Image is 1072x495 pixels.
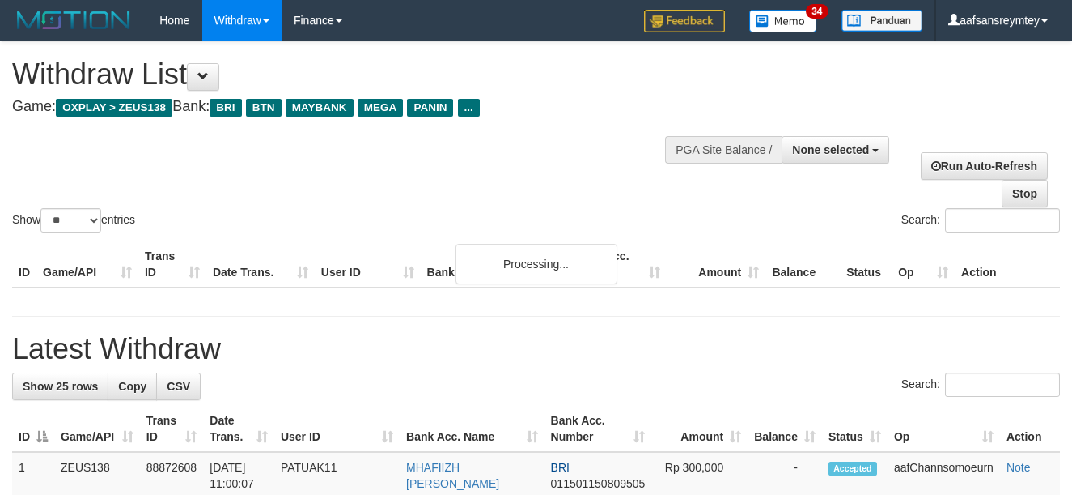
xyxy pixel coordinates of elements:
th: Op [892,241,955,288]
th: Bank Acc. Number [568,241,667,288]
h1: Withdraw List [12,58,698,91]
th: Amount [667,241,765,288]
span: BRI [210,99,241,117]
input: Search: [945,208,1060,233]
img: panduan.png [841,10,922,32]
a: Show 25 rows [12,373,108,400]
label: Show entries [12,208,135,233]
span: MEGA [358,99,404,117]
th: Balance [765,241,840,288]
button: None selected [782,136,889,164]
th: Bank Acc. Number: activate to sort column ascending [544,406,652,452]
span: MAYBANK [286,99,354,117]
a: Copy [108,373,157,400]
select: Showentries [40,208,101,233]
th: Balance: activate to sort column ascending [748,406,822,452]
span: ... [458,99,480,117]
div: PGA Site Balance / [665,136,782,164]
th: Op: activate to sort column ascending [888,406,1000,452]
span: PANIN [407,99,453,117]
span: CSV [167,380,190,393]
th: Status: activate to sort column ascending [822,406,888,452]
th: User ID [315,241,421,288]
th: Status [840,241,892,288]
th: Action [1000,406,1060,452]
input: Search: [945,373,1060,397]
h4: Game: Bank: [12,99,698,115]
th: Trans ID: activate to sort column ascending [140,406,204,452]
th: Game/API [36,241,138,288]
a: MHAFIIZH [PERSON_NAME] [406,461,499,490]
span: Show 25 rows [23,380,98,393]
th: User ID: activate to sort column ascending [274,406,400,452]
th: ID [12,241,36,288]
a: Note [1006,461,1031,474]
th: Bank Acc. Name: activate to sort column ascending [400,406,544,452]
span: Accepted [828,462,877,476]
img: Feedback.jpg [644,10,725,32]
th: Bank Acc. Name [421,241,569,288]
h1: Latest Withdraw [12,333,1060,365]
img: Button%20Memo.svg [749,10,817,32]
span: BTN [246,99,282,117]
th: Trans ID [138,241,206,288]
label: Search: [901,373,1060,397]
label: Search: [901,208,1060,233]
span: Copy [118,380,146,393]
th: Date Trans. [206,241,315,288]
th: Date Trans.: activate to sort column ascending [203,406,274,452]
span: OXPLAY > ZEUS138 [56,99,172,117]
th: Amount: activate to sort column ascending [651,406,748,452]
th: ID: activate to sort column descending [12,406,54,452]
span: Copy 011501150809505 to clipboard [551,477,646,490]
th: Game/API: activate to sort column ascending [54,406,140,452]
span: None selected [792,143,869,156]
span: BRI [551,461,570,474]
a: Run Auto-Refresh [921,152,1048,180]
span: 34 [806,4,828,19]
div: Processing... [455,244,617,284]
a: CSV [156,373,201,400]
a: Stop [1002,180,1048,207]
img: MOTION_logo.png [12,8,135,32]
th: Action [955,241,1060,288]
